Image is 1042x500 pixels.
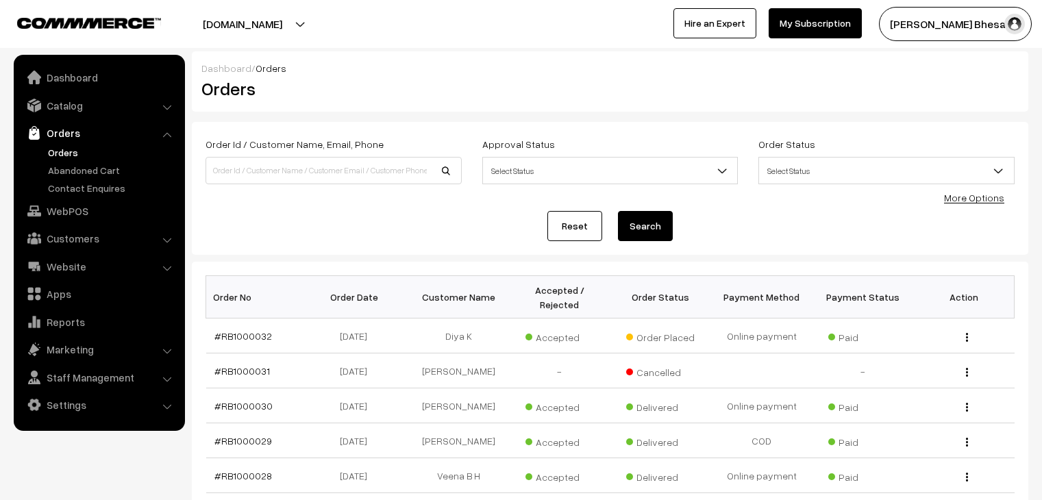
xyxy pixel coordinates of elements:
td: COD [711,423,812,458]
a: My Subscription [769,8,862,38]
td: Online payment [711,458,812,493]
span: Select Status [482,157,739,184]
button: [DOMAIN_NAME] [155,7,330,41]
span: Paid [828,432,897,449]
span: Accepted [525,397,594,414]
th: Action [913,276,1015,318]
td: [DATE] [307,458,408,493]
td: - [509,353,610,388]
th: Customer Name [408,276,510,318]
a: Contact Enquires [45,181,180,195]
span: Select Status [483,159,738,183]
span: Delivered [626,397,695,414]
td: - [812,353,914,388]
label: Approval Status [482,137,555,151]
a: Dashboard [17,65,180,90]
a: Catalog [17,93,180,118]
span: Delivered [626,432,695,449]
td: Online payment [711,388,812,423]
a: Apps [17,282,180,306]
td: Veena B H [408,458,510,493]
label: Order Status [758,137,815,151]
span: Delivered [626,466,695,484]
a: #RB1000028 [214,470,272,482]
span: Orders [256,62,286,74]
a: Settings [17,392,180,417]
th: Order No [206,276,308,318]
img: Menu [966,403,968,412]
a: Reports [17,310,180,334]
td: [PERSON_NAME] [408,388,510,423]
a: More Options [944,192,1004,203]
td: [DATE] [307,353,408,388]
th: Accepted / Rejected [509,276,610,318]
a: Abandoned Cart [45,163,180,177]
span: Select Status [759,159,1014,183]
span: Accepted [525,466,594,484]
td: [DATE] [307,423,408,458]
a: Marketing [17,337,180,362]
span: Paid [828,466,897,484]
a: Orders [45,145,180,160]
a: Orders [17,121,180,145]
span: Select Status [758,157,1015,184]
input: Order Id / Customer Name / Customer Email / Customer Phone [206,157,462,184]
img: Menu [966,438,968,447]
img: user [1004,14,1025,34]
img: Menu [966,473,968,482]
td: [PERSON_NAME] [408,353,510,388]
a: COMMMERCE [17,14,137,30]
a: Dashboard [201,62,251,74]
td: Online payment [711,318,812,353]
td: [DATE] [307,388,408,423]
td: [PERSON_NAME] [408,423,510,458]
a: #RB1000030 [214,400,273,412]
label: Order Id / Customer Name, Email, Phone [206,137,384,151]
h2: Orders [201,78,460,99]
span: Accepted [525,432,594,449]
td: Diya K [408,318,510,353]
a: Reset [547,211,602,241]
th: Order Status [610,276,712,318]
a: #RB1000031 [214,365,270,377]
a: #RB1000032 [214,330,272,342]
th: Payment Status [812,276,914,318]
span: Cancelled [626,362,695,379]
a: #RB1000029 [214,435,272,447]
span: Paid [828,397,897,414]
div: / [201,61,1019,75]
img: Menu [966,333,968,342]
a: Staff Management [17,365,180,390]
a: Website [17,254,180,279]
img: COMMMERCE [17,18,161,28]
th: Order Date [307,276,408,318]
button: [PERSON_NAME] Bhesani… [879,7,1032,41]
span: Order Placed [626,327,695,345]
a: WebPOS [17,199,180,223]
span: Paid [828,327,897,345]
button: Search [618,211,673,241]
th: Payment Method [711,276,812,318]
img: Menu [966,368,968,377]
td: [DATE] [307,318,408,353]
span: Accepted [525,327,594,345]
a: Hire an Expert [673,8,756,38]
a: Customers [17,226,180,251]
